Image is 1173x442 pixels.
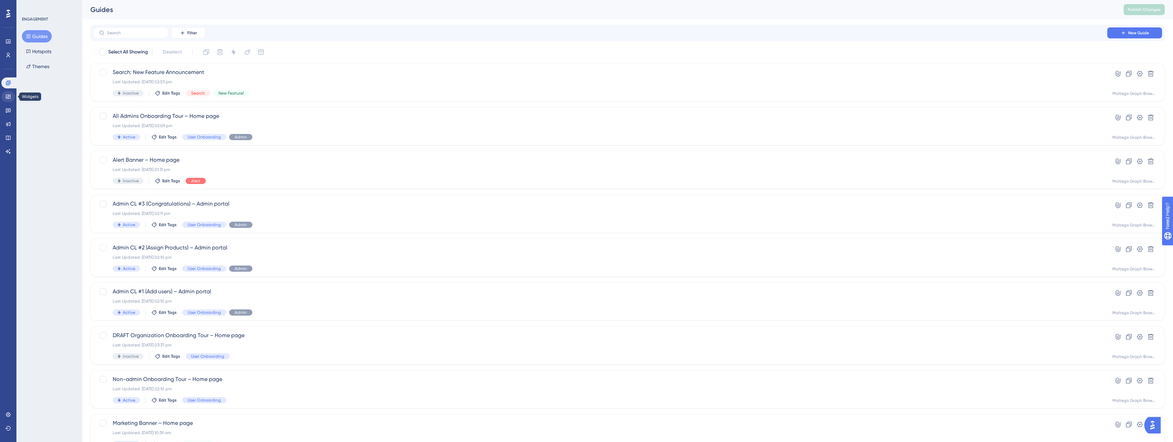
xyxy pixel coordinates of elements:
span: Filter [187,30,197,36]
button: Hotspots [22,45,55,58]
button: Filter [171,27,205,38]
span: Marketing Banner – Home page [113,419,1088,427]
span: New Guide [1128,30,1149,36]
span: Active [123,222,135,228]
span: Edit Tags [159,266,177,271]
span: Admin CL #2 (Assign Products) – Admin portal [113,244,1088,252]
span: User Onboarding [188,222,221,228]
div: Maltego Graph Browser [1112,135,1156,140]
div: Maltego Graph Browser [1112,222,1156,228]
span: Active [123,134,135,140]
button: Edit Tags [151,222,177,228]
button: Edit Tags [155,178,180,184]
span: New Feature! [219,90,244,96]
div: ENGAGEMENT [22,16,48,22]
span: Admin [235,134,247,140]
button: New Guide [1107,27,1162,38]
span: Alert Banner – Home page [113,156,1088,164]
button: Publish Changes [1124,4,1165,15]
span: Inactive [123,178,139,184]
span: Active [123,397,135,403]
button: Edit Tags [151,134,177,140]
button: Edit Tags [151,310,177,315]
span: Edit Tags [162,90,180,96]
div: Maltego Graph Browser [1112,91,1156,96]
span: Inactive [123,354,139,359]
span: Active [123,266,135,271]
div: Maltego Graph Browser [1112,179,1156,184]
div: Maltego Graph Browser [1112,310,1156,316]
button: Edit Tags [151,397,177,403]
span: Search: New Feature Announcement [113,68,1088,76]
div: Guides [90,5,1107,14]
input: Search [107,30,163,35]
span: Admin CL #3 (Congratulations) – Admin portal [113,200,1088,208]
span: Search [191,90,205,96]
div: Maltego Graph Browser [1112,354,1156,359]
span: Select All Showing [108,48,148,56]
iframe: UserGuiding AI Assistant Launcher [1144,415,1165,435]
div: Last Updated: [DATE] 02:10 pm [113,386,1088,392]
span: User Onboarding [188,310,221,315]
span: Edit Tags [159,222,177,228]
div: Last Updated: [DATE] 10:39 am [113,430,1088,435]
div: Maltego Graph Browser [1112,266,1156,272]
span: Admin CL #1 (Add users) – Admin portal [113,287,1088,296]
span: Admin [235,266,247,271]
div: Last Updated: [DATE] 02:53 pm [113,79,1088,85]
button: Deselect [157,46,188,58]
div: Last Updated: [DATE] 02:11 pm [113,211,1088,216]
div: Last Updated: [DATE] 02:10 pm [113,255,1088,260]
span: Deselect [163,48,182,56]
span: Active [123,310,135,315]
span: Non-admin Onboarding Tour – Home page [113,375,1088,383]
span: Alert [191,178,200,184]
span: User Onboarding [188,134,221,140]
span: Edit Tags [159,397,177,403]
button: Edit Tags [155,90,180,96]
span: User Onboarding [188,266,221,271]
span: Need Help? [16,2,43,10]
button: Themes [22,60,53,73]
div: Last Updated: [DATE] 03:37 pm [113,342,1088,348]
button: Edit Tags [151,266,177,271]
span: Edit Tags [159,310,177,315]
span: Publish Changes [1128,7,1161,12]
span: User Onboarding [188,397,221,403]
span: User Onboarding [191,354,224,359]
span: Edit Tags [159,134,177,140]
span: Edit Tags [162,178,180,184]
span: Inactive [123,90,139,96]
div: Maltego Graph Browser [1112,398,1156,403]
div: Last Updated: [DATE] 01:31 pm [113,167,1088,172]
span: Admin [235,310,247,315]
div: Last Updated: [DATE] 02:09 pm [113,123,1088,128]
span: Admin [235,222,247,228]
span: Edit Tags [162,354,180,359]
button: Edit Tags [155,354,180,359]
span: DRAFT Organization Onboarding Tour – Home page [113,331,1088,340]
button: Guides [22,30,52,42]
span: All Admins Onboarding Tour – Home page [113,112,1088,120]
div: Last Updated: [DATE] 02:10 pm [113,298,1088,304]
